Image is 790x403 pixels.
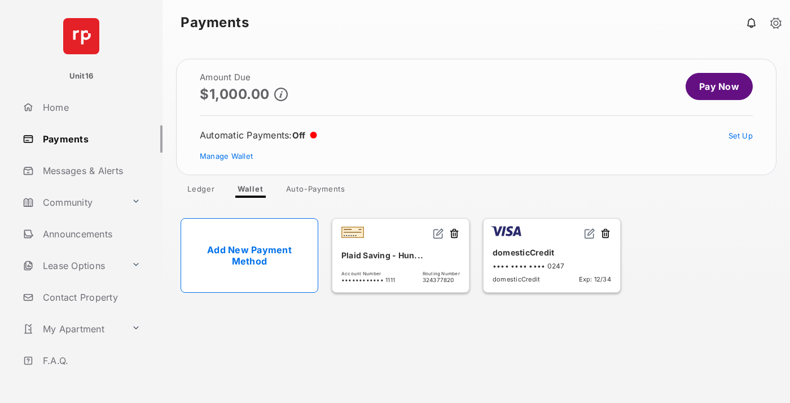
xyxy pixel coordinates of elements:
[18,220,163,248] a: Announcements
[18,315,127,343] a: My Apartment
[341,246,460,265] div: Plaid Saving - Hun...
[181,16,249,29] strong: Payments
[18,125,163,153] a: Payments
[584,228,595,239] img: svg+xml;base64,PHN2ZyB2aWV3Qm94PSIwIDAgMjQgMjQiIHdpZHRoPSIxNiIgaGVpZ2h0PSIxNiIgZmlsbD0ibm9uZSIgeG...
[18,252,127,279] a: Lease Options
[18,189,127,216] a: Community
[423,271,460,276] span: Routing Number
[728,131,753,140] a: Set Up
[433,228,444,239] img: svg+xml;base64,PHN2ZyB2aWV3Qm94PSIwIDAgMjQgMjQiIHdpZHRoPSIxNiIgaGVpZ2h0PSIxNiIgZmlsbD0ibm9uZSIgeG...
[341,276,395,283] span: •••••••••••• 1111
[292,130,306,141] span: Off
[178,184,224,198] a: Ledger
[341,271,395,276] span: Account Number
[18,157,163,184] a: Messages & Alerts
[18,347,163,374] a: F.A.Q.
[229,184,273,198] a: Wallet
[18,94,163,121] a: Home
[63,18,99,54] img: svg+xml;base64,PHN2ZyB4bWxucz0iaHR0cDovL3d3dy53My5vcmcvMjAwMC9zdmciIHdpZHRoPSI2NCIgaGVpZ2h0PSI2NC...
[493,262,611,270] div: •••• •••• •••• 0247
[200,73,288,82] h2: Amount Due
[423,276,460,283] span: 324377820
[200,86,270,102] p: $1,000.00
[181,218,318,293] a: Add New Payment Method
[18,284,163,311] a: Contact Property
[200,151,253,161] a: Manage Wallet
[69,71,94,82] p: Unit16
[277,184,354,198] a: Auto-Payments
[493,275,540,283] span: domesticCredit
[579,275,611,283] span: Exp: 12/34
[200,129,317,141] div: Automatic Payments :
[493,243,611,262] div: domesticCredit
